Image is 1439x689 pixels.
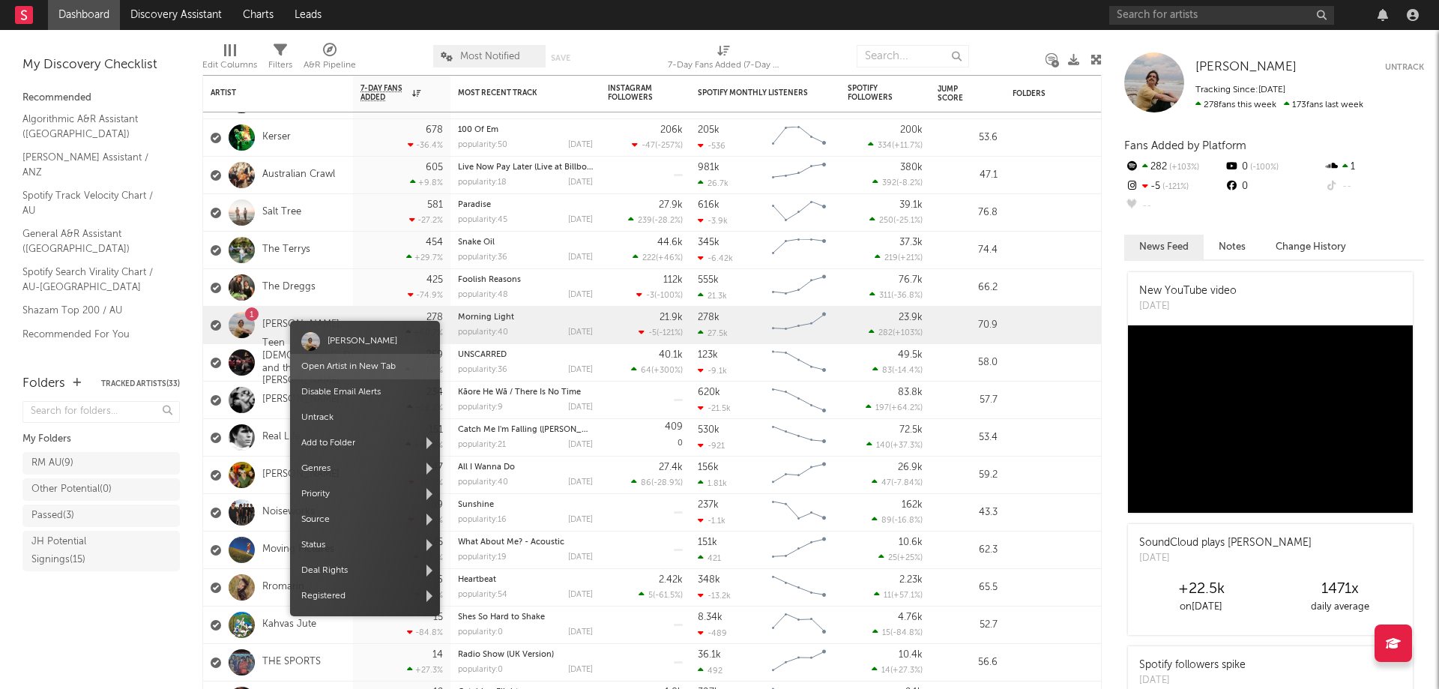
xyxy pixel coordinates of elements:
[568,516,593,524] div: [DATE]
[1204,235,1261,259] button: Notes
[628,215,683,225] div: ( )
[568,441,593,449] div: [DATE]
[458,501,494,509] a: Sunshine
[878,553,923,562] div: ( )
[262,506,315,519] a: Noiseworks
[875,253,923,262] div: ( )
[211,88,323,97] div: Artist
[659,463,683,472] div: 27.4k
[893,442,920,450] span: +37.3 %
[765,532,833,569] svg: Chart title
[938,129,998,147] div: 53.6
[655,592,681,600] span: -61.5 %
[1132,598,1270,616] div: on [DATE]
[899,313,923,322] div: 23.9k
[262,169,335,181] a: Australian Crawl
[262,394,340,406] a: [PERSON_NAME]
[22,531,180,571] a: JH Potential Signings(15)
[899,179,920,187] span: -8.2 %
[875,404,889,412] span: 197
[458,163,622,172] a: Live Now Pay Later (Live at Billboard 1981)
[426,275,443,285] div: 425
[22,56,180,74] div: My Discovery Checklist
[938,241,998,259] div: 74.4
[659,329,681,337] span: -121 %
[568,178,593,187] div: [DATE]
[458,238,495,247] a: Snake Oil
[938,579,998,597] div: 65.5
[426,313,443,322] div: 278
[657,238,683,247] div: 44.6k
[698,178,728,188] div: 26.7k
[290,558,440,583] span: Deal Rights
[1270,598,1409,616] div: daily average
[894,367,920,375] span: -14.4 %
[874,590,923,600] div: ( )
[458,328,508,337] div: popularity: 40
[698,591,731,601] div: -13.2k
[765,494,833,532] svg: Chart title
[879,217,893,225] span: 250
[765,569,833,607] svg: Chart title
[698,216,728,226] div: -3.9k
[1195,100,1276,109] span: 278 fans this week
[657,142,681,150] span: -257 %
[290,583,440,609] span: Registered
[631,365,683,375] div: ( )
[938,504,998,522] div: 43.3
[268,37,292,81] div: Filters
[458,276,521,284] a: Foolish Reasons
[1139,551,1312,566] div: [DATE]
[698,478,727,488] div: 1.81k
[698,463,719,472] div: 156k
[568,216,593,224] div: [DATE]
[1139,535,1312,551] div: SoundCloud plays [PERSON_NAME]
[902,500,923,510] div: 162k
[660,313,683,322] div: 21.9k
[22,149,165,180] a: [PERSON_NAME] Assistant / ANZ
[458,426,593,434] div: Catch Me I'm Falling (Dave Audé Remix)
[426,163,443,172] div: 605
[458,88,570,97] div: Most Recent Track
[22,264,165,295] a: Spotify Search Virality Chart / AU-[GEOGRAPHIC_DATA]
[458,591,507,599] div: popularity: 54
[608,419,683,456] div: 0
[22,401,180,423] input: Search for folders...
[458,276,593,284] div: Foolish Reasons
[202,37,257,81] div: Edit Columns
[641,479,651,487] span: 86
[1270,580,1409,598] div: 1471 x
[458,538,593,547] div: What About Me? - Acoustic
[893,592,920,600] span: +57.1 %
[899,200,923,210] div: 39.1k
[636,290,683,300] div: ( )
[765,232,833,269] svg: Chart title
[262,131,291,144] a: Kerser
[698,516,725,526] div: -1.1k
[22,452,180,475] a: RM AU(9)
[202,56,257,74] div: Edit Columns
[698,350,718,360] div: 123k
[879,292,891,300] span: 311
[31,454,73,472] div: RM AU ( 9 )
[648,592,653,600] span: 5
[765,307,833,344] svg: Chart title
[262,469,340,481] a: [PERSON_NAME]
[458,516,507,524] div: popularity: 16
[1385,60,1424,75] button: Untrack
[668,56,780,74] div: 7-Day Fans Added (7-Day Fans Added)
[408,290,443,300] div: -74.9 %
[262,581,304,594] a: Rromarin
[1124,196,1224,216] div: --
[458,553,507,562] div: popularity: 19
[900,125,923,135] div: 200k
[568,591,593,599] div: [DATE]
[698,575,720,585] div: 348k
[458,216,507,224] div: popularity: 45
[765,119,833,157] svg: Chart title
[458,501,593,509] div: Sunshine
[458,576,496,584] a: Heartbeat
[698,403,731,413] div: -21.5k
[31,507,74,525] div: Passed ( 3 )
[1195,60,1297,75] a: [PERSON_NAME]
